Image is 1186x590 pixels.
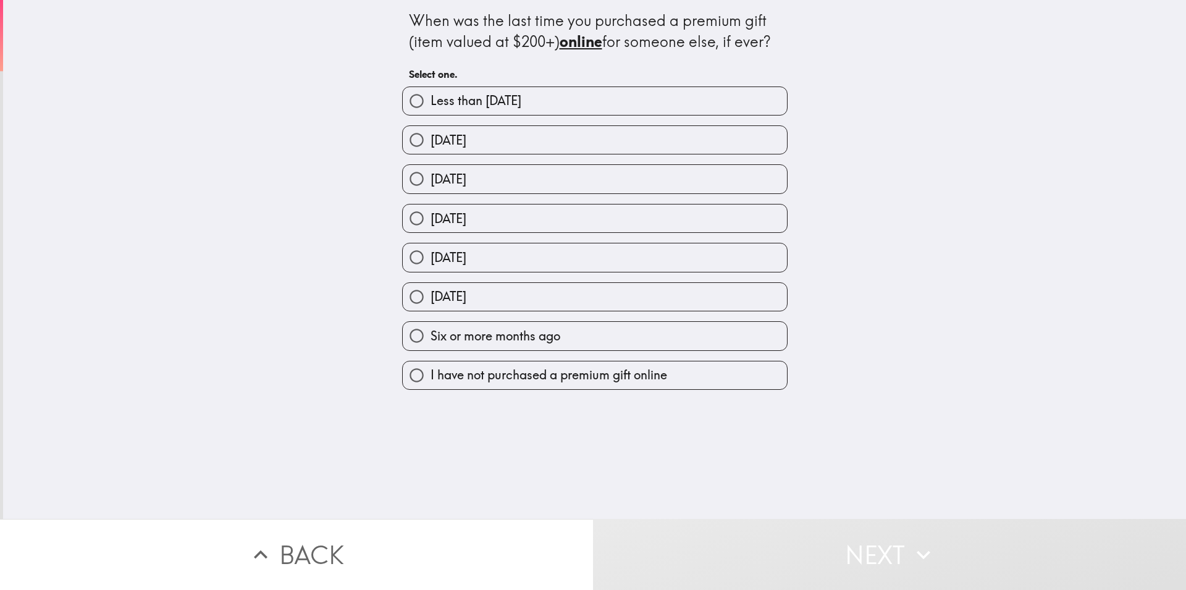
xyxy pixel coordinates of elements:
button: Less than [DATE] [403,87,787,115]
span: I have not purchased a premium gift online [431,366,667,384]
span: Six or more months ago [431,327,560,345]
button: [DATE] [403,126,787,154]
span: [DATE] [431,210,466,227]
button: Six or more months ago [403,322,787,350]
button: Next [593,519,1186,590]
div: When was the last time you purchased a premium gift (item valued at $200+) for someone else, if e... [409,11,781,52]
button: [DATE] [403,165,787,193]
button: [DATE] [403,283,787,311]
span: [DATE] [431,249,466,266]
button: I have not purchased a premium gift online [403,361,787,389]
u: online [560,32,602,51]
span: [DATE] [431,288,466,305]
span: [DATE] [431,171,466,188]
button: [DATE] [403,204,787,232]
span: Less than [DATE] [431,92,521,109]
span: [DATE] [431,132,466,149]
button: [DATE] [403,243,787,271]
h6: Select one. [409,67,781,81]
